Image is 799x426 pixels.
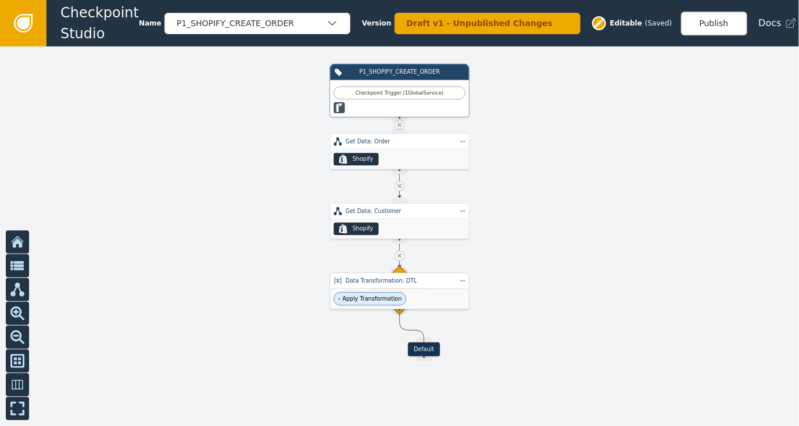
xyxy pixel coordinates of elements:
[177,17,327,30] div: P1_SHOPIFY_CREATE_ORDER
[353,155,374,163] div: Shopify
[610,18,643,28] span: Editable
[353,225,374,233] div: Shopify
[342,295,402,303] span: Apply Transformation
[139,18,162,28] span: Name
[759,16,797,30] a: Docs
[408,342,440,356] div: Default
[681,12,747,35] button: Publish
[346,207,454,215] div: Get Data: Customer
[346,138,454,146] div: Get Data: Order
[395,13,581,34] button: Draft v1 - Unpublished Changes
[164,13,350,34] button: P1_SHOPIFY_CREATE_ORDER
[346,277,454,285] div: Data Transformation: DTL
[362,18,392,28] span: Version
[60,2,139,44] span: Checkpoint Studio
[346,68,453,76] div: P1_SHOPIFY_CREATE_ORDER
[338,89,461,97] div: Checkpoint Trigger ( 1 Global Service )
[645,18,672,28] div: ( Saved )
[759,16,782,30] span: Docs
[407,17,557,30] div: Draft v1 - Unpublished Changes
